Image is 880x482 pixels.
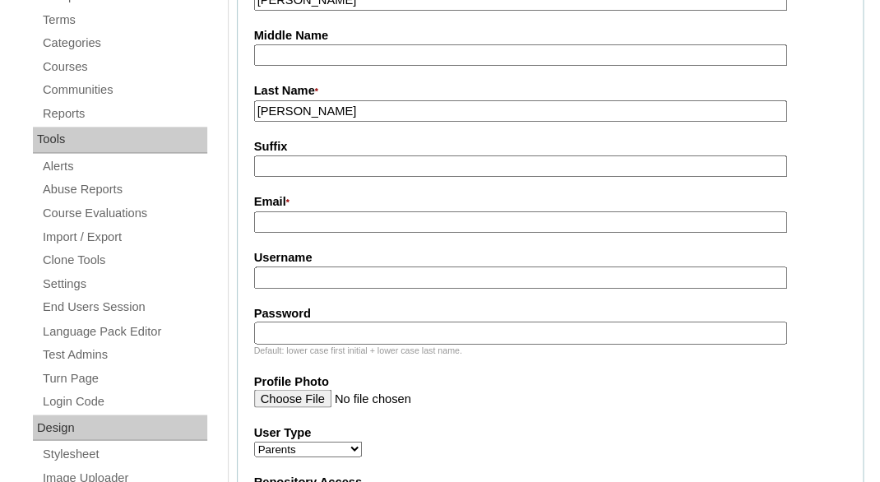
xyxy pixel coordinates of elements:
[41,80,207,100] a: Communities
[33,415,207,441] div: Design
[41,443,207,464] a: Stylesheet
[41,57,207,77] a: Courses
[41,227,207,248] a: Import / Export
[41,179,207,200] a: Abuse Reports
[41,203,207,224] a: Course Evaluations
[254,249,847,266] label: Username
[254,373,847,390] label: Profile Photo
[254,193,847,211] label: Email
[254,27,847,44] label: Middle Name
[254,305,847,322] label: Password
[41,10,207,30] a: Terms
[41,274,207,294] a: Settings
[41,368,207,388] a: Turn Page
[41,250,207,271] a: Clone Tools
[41,33,207,53] a: Categories
[254,424,847,441] label: User Type
[41,344,207,364] a: Test Admins
[41,156,207,177] a: Alerts
[254,82,847,100] label: Last Name
[254,344,847,356] div: Default: lower case first initial + lower case last name.
[41,104,207,124] a: Reports
[41,297,207,317] a: End Users Session
[33,127,207,153] div: Tools
[254,138,847,155] label: Suffix
[41,391,207,411] a: Login Code
[41,321,207,341] a: Language Pack Editor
